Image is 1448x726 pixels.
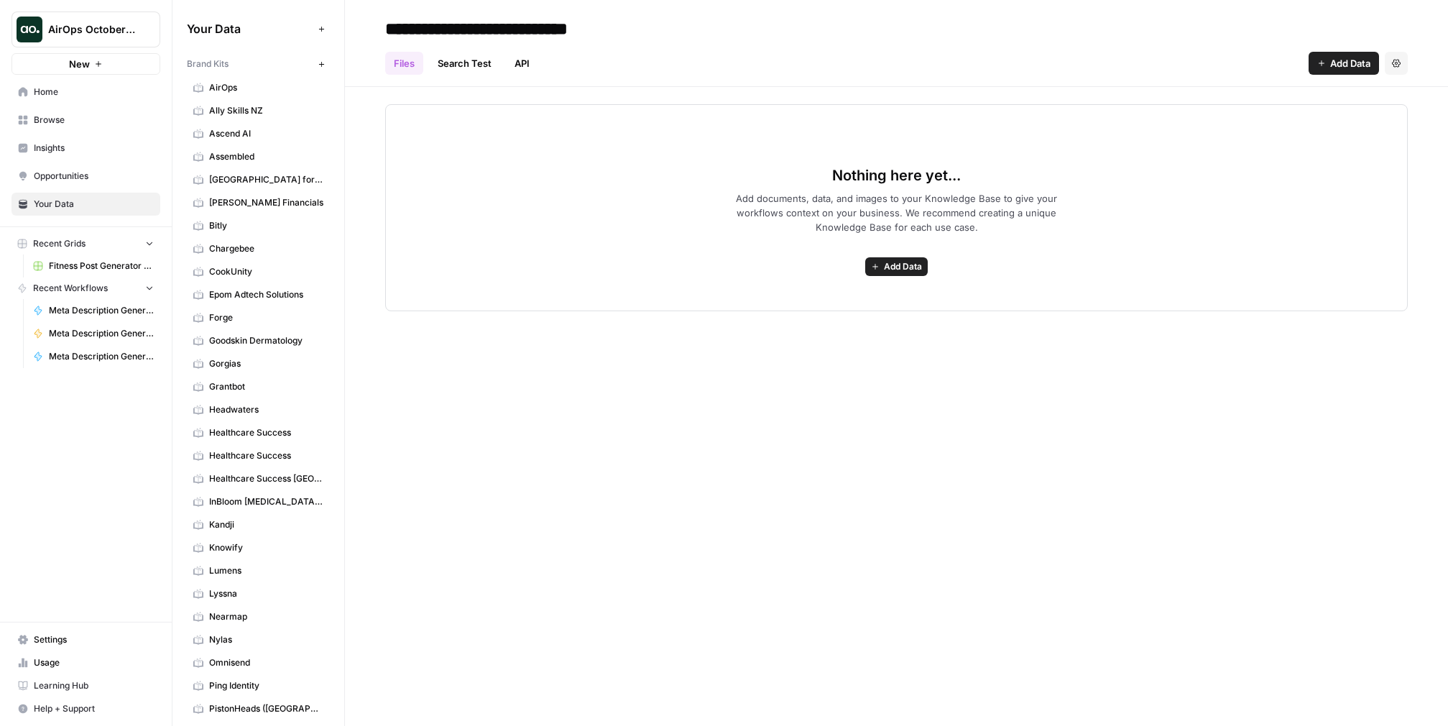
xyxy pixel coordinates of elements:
span: Healthcare Success [209,449,323,462]
a: Browse [11,109,160,132]
a: Kandji [187,513,330,536]
a: Epom Adtech Solutions [187,283,330,306]
img: AirOps October Cohort Logo [17,17,42,42]
span: Ally Skills NZ [209,104,323,117]
span: Help + Support [34,702,154,715]
a: Meta Description Generator [27,299,160,322]
span: Meta Description Generator [49,304,154,317]
a: Grantbot [187,375,330,398]
span: Recent Grids [33,237,86,250]
a: Meta Description Generator ([PERSON_NAME]) [27,322,160,345]
button: Add Data [1309,52,1379,75]
a: API [506,52,538,75]
a: Chargebee [187,237,330,260]
span: Home [34,86,154,98]
a: [GEOGRAPHIC_DATA] for Recovery [187,168,330,191]
a: Omnisend [187,651,330,674]
span: Browse [34,114,154,127]
span: Epom Adtech Solutions [209,288,323,301]
span: Healthcare Success [209,426,323,439]
a: Your Data [11,193,160,216]
span: Headwaters [209,403,323,416]
span: Add Data [1330,56,1370,70]
span: Grantbot [209,380,323,393]
span: Goodskin Dermatology [209,334,323,347]
a: Goodskin Dermatology [187,329,330,352]
span: Ascend AI [209,127,323,140]
span: Healthcare Success [GEOGRAPHIC_DATA] [209,472,323,485]
a: Settings [11,628,160,651]
a: InBloom [MEDICAL_DATA] Services [187,490,330,513]
span: Nylas [209,633,323,646]
span: New [69,57,90,71]
span: Learning Hub [34,679,154,692]
span: Recent Workflows [33,282,108,295]
span: Your Data [34,198,154,211]
a: Home [11,81,160,104]
span: Fitness Post Generator ([PERSON_NAME]) [49,259,154,272]
a: Fitness Post Generator ([PERSON_NAME]) [27,254,160,277]
a: CookUnity [187,260,330,283]
button: New [11,53,160,75]
a: Assembled [187,145,330,168]
span: Gorgias [209,357,323,370]
a: Bitly [187,214,330,237]
a: Search Test [429,52,500,75]
span: Add Data [884,260,922,273]
a: Ally Skills NZ [187,99,330,122]
a: [PERSON_NAME] Financials [187,191,330,214]
a: Lyssna [187,582,330,605]
button: Recent Workflows [11,277,160,299]
span: Forge [209,311,323,324]
span: [PERSON_NAME] Financials [209,196,323,209]
span: AirOps [209,81,323,94]
span: Nothing here yet... [832,165,961,185]
span: Nearmap [209,610,323,623]
a: Headwaters [187,398,330,421]
span: Meta Description Generator ([PERSON_NAME]) [49,327,154,340]
span: PistonHeads ([GEOGRAPHIC_DATA]) [209,702,323,715]
span: InBloom [MEDICAL_DATA] Services [209,495,323,508]
a: Nylas [187,628,330,651]
a: Healthcare Success [187,421,330,444]
button: Help + Support [11,697,160,720]
a: Ping Identity [187,674,330,697]
span: [GEOGRAPHIC_DATA] for Recovery [209,173,323,186]
span: Bitly [209,219,323,232]
span: Insights [34,142,154,155]
span: Knowify [209,541,323,554]
span: Brand Kits [187,58,229,70]
span: Lyssna [209,587,323,600]
a: Meta Description Generator ( [PERSON_NAME] ) [27,345,160,368]
a: Gorgias [187,352,330,375]
a: Learning Hub [11,674,160,697]
span: Lumens [209,564,323,577]
a: PistonHeads ([GEOGRAPHIC_DATA]) [187,697,330,720]
span: Assembled [209,150,323,163]
span: Kandji [209,518,323,531]
span: Chargebee [209,242,323,255]
a: Healthcare Success [GEOGRAPHIC_DATA] [187,467,330,490]
span: Usage [34,656,154,669]
a: Healthcare Success [187,444,330,467]
a: Insights [11,137,160,160]
span: Opportunities [34,170,154,183]
span: AirOps October Cohort [48,22,135,37]
span: Your Data [187,20,313,37]
a: Nearmap [187,605,330,628]
span: Settings [34,633,154,646]
a: AirOps [187,76,330,99]
button: Recent Grids [11,233,160,254]
span: Meta Description Generator ( [PERSON_NAME] ) [49,350,154,363]
a: Lumens [187,559,330,582]
a: Forge [187,306,330,329]
span: Omnisend [209,656,323,669]
a: Usage [11,651,160,674]
a: Files [385,52,423,75]
span: CookUnity [209,265,323,278]
a: Knowify [187,536,330,559]
button: Add Data [865,257,928,276]
button: Workspace: AirOps October Cohort [11,12,160,47]
a: Opportunities [11,165,160,188]
span: Add documents, data, and images to your Knowledge Base to give your workflows context on your bus... [713,191,1081,234]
